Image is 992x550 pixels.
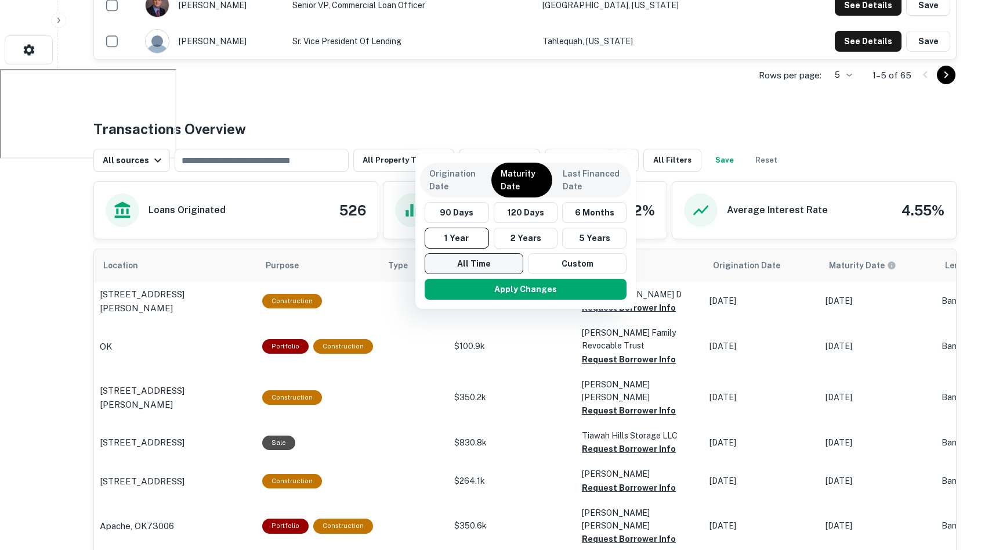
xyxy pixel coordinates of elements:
button: 2 Years [494,228,558,249]
button: Custom [528,253,627,274]
button: 5 Years [562,228,627,249]
p: Maturity Date [501,167,543,193]
button: 1 Year [425,228,489,249]
button: Apply Changes [425,279,627,300]
button: 90 Days [425,202,489,223]
button: All Time [425,253,523,274]
p: Last Financed Date [563,167,622,193]
p: Origination Date [429,167,481,193]
button: 120 Days [494,202,558,223]
button: 6 Months [562,202,627,223]
iframe: Chat Widget [934,457,992,513]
